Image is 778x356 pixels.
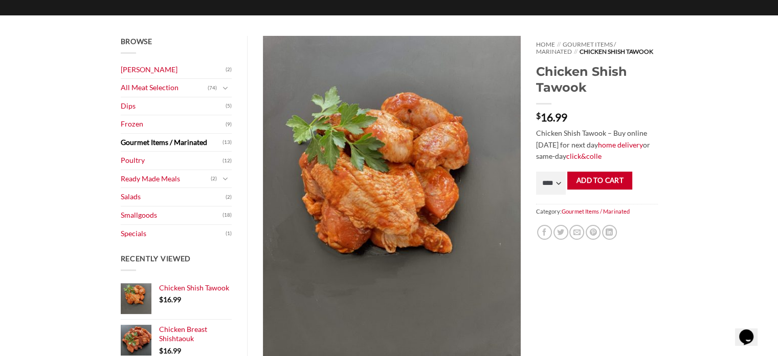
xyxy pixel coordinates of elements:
[226,98,232,114] span: (5)
[121,61,226,79] a: [PERSON_NAME]
[223,135,232,150] span: (13)
[219,82,232,94] button: Toggle
[121,225,226,243] a: Specials
[159,346,163,355] span: $
[536,40,615,55] a: Gourmet Items / Marinated
[223,207,232,223] span: (18)
[121,254,191,263] span: Recently Viewed
[121,37,152,46] span: Browse
[226,190,232,205] span: (2)
[536,112,541,120] span: $
[586,225,601,240] a: Pin on Pinterest
[735,315,768,346] iframe: chat widget
[223,153,232,169] span: (12)
[553,225,568,240] a: Share on Twitter
[226,226,232,241] span: (1)
[574,48,577,55] span: //
[536,64,657,95] h1: Chicken Shish Tawook
[208,80,217,96] span: (74)
[557,40,561,48] span: //
[159,283,232,292] a: Chicken Shish Tawook
[121,79,208,97] a: All Meat Selection
[121,206,223,224] a: Smallgoods
[536,128,657,162] p: Chicken Shish Tawook – Buy online [DATE] for next day or same-day
[579,48,653,55] span: Chicken Shish Tawook
[602,225,617,240] a: Share on LinkedIn
[121,188,226,206] a: Salads
[536,40,555,48] a: Home
[226,117,232,132] span: (9)
[566,152,602,160] a: click&colle
[159,346,181,355] bdi: 16.99
[159,325,207,343] span: Chicken Breast Shishtaouk
[159,283,229,292] span: Chicken Shish Tawook
[219,173,232,184] button: Toggle
[598,140,643,149] a: home delivery
[569,225,584,240] a: Email to a Friend
[159,295,163,304] span: $
[121,115,226,133] a: Frozen
[562,208,630,215] a: Gourmet Items / Marinated
[536,111,567,123] bdi: 16.99
[121,134,223,152] a: Gourmet Items / Marinated
[121,97,226,115] a: Dips
[567,172,632,190] button: Add to cart
[211,171,217,186] span: (2)
[226,62,232,77] span: (2)
[121,152,223,170] a: Poultry
[121,170,211,188] a: Ready Made Meals
[537,225,552,240] a: Share on Facebook
[159,295,181,304] bdi: 16.99
[536,204,657,219] span: Category:
[159,325,232,344] a: Chicken Breast Shishtaouk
